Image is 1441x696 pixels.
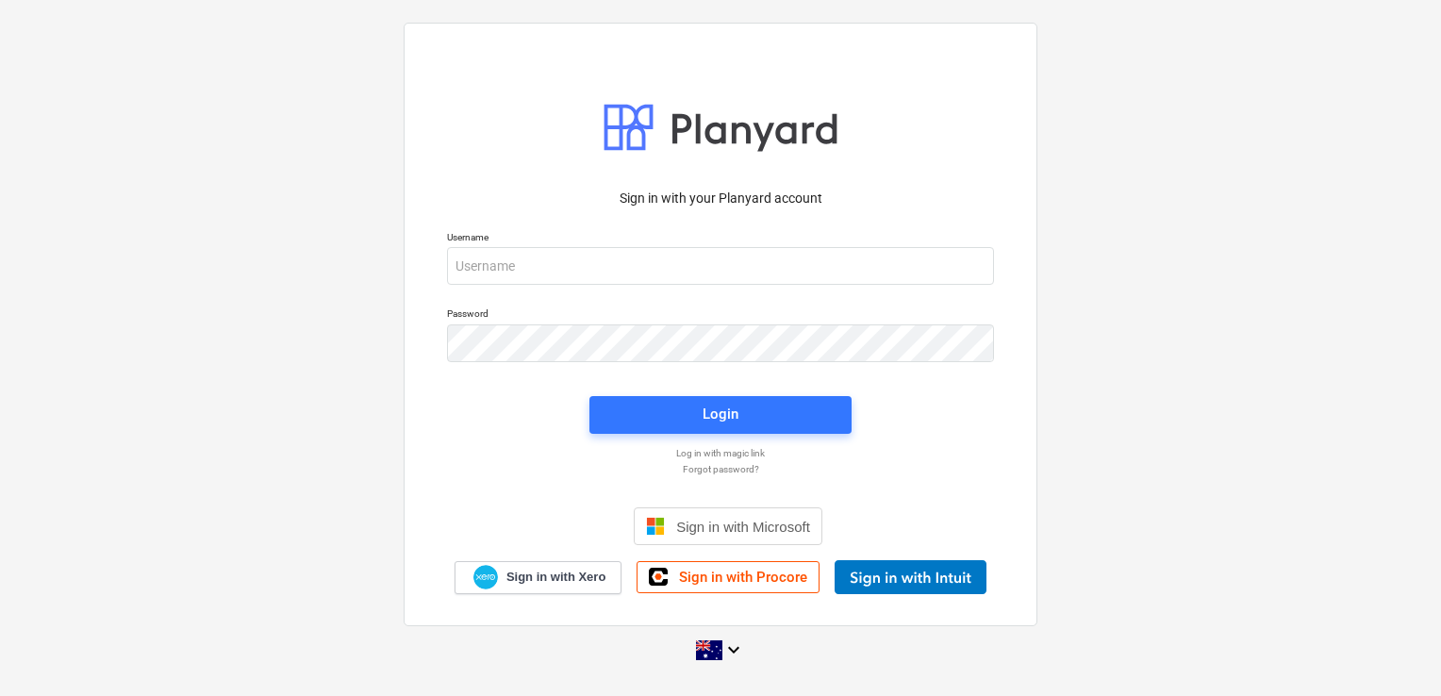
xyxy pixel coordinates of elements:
[676,519,810,535] span: Sign in with Microsoft
[447,189,994,208] p: Sign in with your Planyard account
[473,565,498,590] img: Xero logo
[646,517,665,536] img: Microsoft logo
[722,638,745,661] i: keyboard_arrow_down
[447,231,994,247] p: Username
[589,396,852,434] button: Login
[438,463,1003,475] a: Forgot password?
[455,561,622,594] a: Sign in with Xero
[506,569,605,586] span: Sign in with Xero
[703,402,738,426] div: Login
[438,447,1003,459] a: Log in with magic link
[447,247,994,285] input: Username
[637,561,820,593] a: Sign in with Procore
[447,307,994,323] p: Password
[679,569,807,586] span: Sign in with Procore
